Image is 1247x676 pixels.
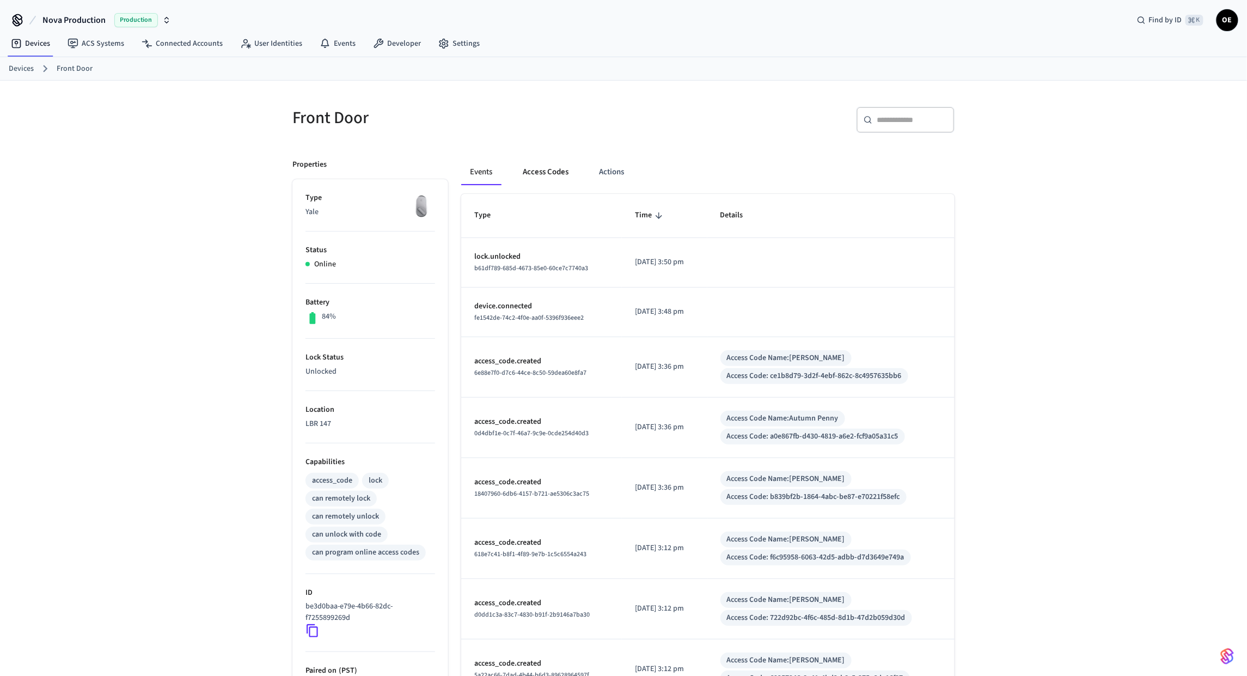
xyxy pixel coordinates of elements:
[720,207,757,224] span: Details
[57,63,93,75] a: Front Door
[474,416,609,428] p: access_code.created
[635,257,694,268] p: [DATE] 3:50 pm
[305,404,435,416] p: Location
[727,413,839,424] div: Access Code Name: Autumn Penny
[305,297,435,308] p: Battery
[635,482,694,494] p: [DATE] 3:36 pm
[474,477,609,488] p: access_code.created
[474,610,590,619] span: d0dd1c3a-83c7-4830-b91f-2b9146a7ba30
[1217,9,1238,31] button: OE
[305,192,435,204] p: Type
[408,192,435,220] img: August Wifi Smart Lock 3rd Gen, Silver, Front
[114,13,158,27] span: Production
[364,34,430,53] a: Developer
[474,301,609,312] p: device.connected
[727,594,845,606] div: Access Code Name: [PERSON_NAME]
[474,537,609,549] p: access_code.created
[461,159,501,185] button: Events
[305,206,435,218] p: Yale
[305,456,435,468] p: Capabilities
[305,366,435,377] p: Unlocked
[635,603,694,614] p: [DATE] 3:12 pm
[312,475,352,486] div: access_code
[727,491,900,503] div: Access Code: b839bf2b-1864-4abc-be87-e70221f58efc
[474,489,589,498] span: 18407960-6db6-4157-b721-ae5306c3ac75
[474,598,609,609] p: access_code.created
[727,473,845,485] div: Access Code Name: [PERSON_NAME]
[727,534,845,545] div: Access Code Name: [PERSON_NAME]
[474,550,586,559] span: 618e7c41-b8f1-4f89-9e7b-1c5c6554a243
[590,159,633,185] button: Actions
[305,245,435,256] p: Status
[133,34,231,53] a: Connected Accounts
[1221,648,1234,665] img: SeamLogoGradient.69752ec5.svg
[1218,10,1237,30] span: OE
[474,356,609,367] p: access_code.created
[727,655,845,666] div: Access Code Name: [PERSON_NAME]
[59,34,133,53] a: ACS Systems
[2,34,59,53] a: Devices
[369,475,382,486] div: lock
[430,34,488,53] a: Settings
[1149,15,1182,26] span: Find by ID
[474,207,505,224] span: Type
[635,361,694,373] p: [DATE] 3:36 pm
[514,159,577,185] button: Access Codes
[474,658,609,669] p: access_code.created
[312,511,379,522] div: can remotely unlock
[635,422,694,433] p: [DATE] 3:36 pm
[305,587,435,599] p: ID
[461,159,955,185] div: ant example
[727,431,898,442] div: Access Code: a0e867fb-d430-4819-a6e2-fcf9a05a31c5
[322,311,336,322] p: 84%
[474,264,588,273] span: b61df789-685d-4673-85e0-60ce7c7740a3
[635,207,666,224] span: Time
[474,368,586,377] span: 6e88e7f0-d7c6-44ce-8c50-59dea60e8fa7
[312,529,381,540] div: can unlock with code
[337,665,357,676] span: ( PST )
[312,547,419,558] div: can program online access codes
[727,552,904,563] div: Access Code: f6c95958-6063-42d5-adbb-d7d3649e749a
[474,313,584,322] span: fe1542de-74c2-4f0e-aa0f-5396f936eee2
[305,418,435,430] p: LBR 147
[635,663,694,675] p: [DATE] 3:12 pm
[474,429,589,438] span: 0d4dbf1e-0c7f-46a7-9c9e-0cde254d40d3
[727,352,845,364] div: Access Code Name: [PERSON_NAME]
[305,352,435,363] p: Lock Status
[474,251,609,263] p: lock.unlocked
[231,34,311,53] a: User Identities
[305,601,431,624] p: be3d0baa-e79e-4b66-82dc-f7255899269d
[635,306,694,318] p: [DATE] 3:48 pm
[292,159,327,170] p: Properties
[292,107,617,129] h5: Front Door
[635,543,694,554] p: [DATE] 3:12 pm
[727,370,902,382] div: Access Code: ce1b8d79-3d2f-4ebf-862c-8c4957635bb6
[314,259,336,270] p: Online
[1128,10,1212,30] div: Find by ID⌘ K
[42,14,106,27] span: Nova Production
[312,493,370,504] div: can remotely lock
[1185,15,1203,26] span: ⌘ K
[727,612,906,624] div: Access Code: 722d92bc-4f6c-485d-8d1b-47d2b059d30d
[311,34,364,53] a: Events
[9,63,34,75] a: Devices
